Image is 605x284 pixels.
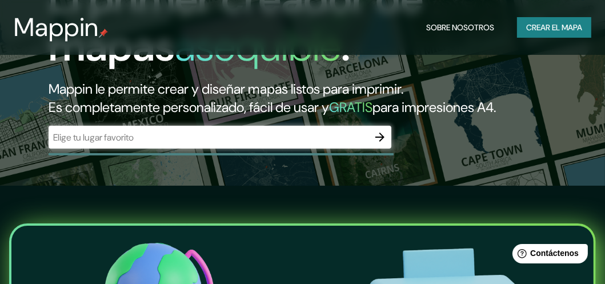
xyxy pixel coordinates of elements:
h2: Mappin le permite crear y diseñar mapas listos para imprimir. Es completamente personalizado, fác... [49,80,532,117]
img: mappin-pin [99,29,108,38]
button: Sobre nosotros [422,17,499,38]
h5: GRATIS [329,98,372,116]
h3: Mappin [14,13,99,42]
input: Elige tu lugar favorito [49,131,368,144]
button: Crear el mapa [517,17,591,38]
font: Sobre nosotros [426,21,494,35]
font: Crear el mapa [526,21,582,35]
iframe: Help widget launcher [503,239,592,271]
